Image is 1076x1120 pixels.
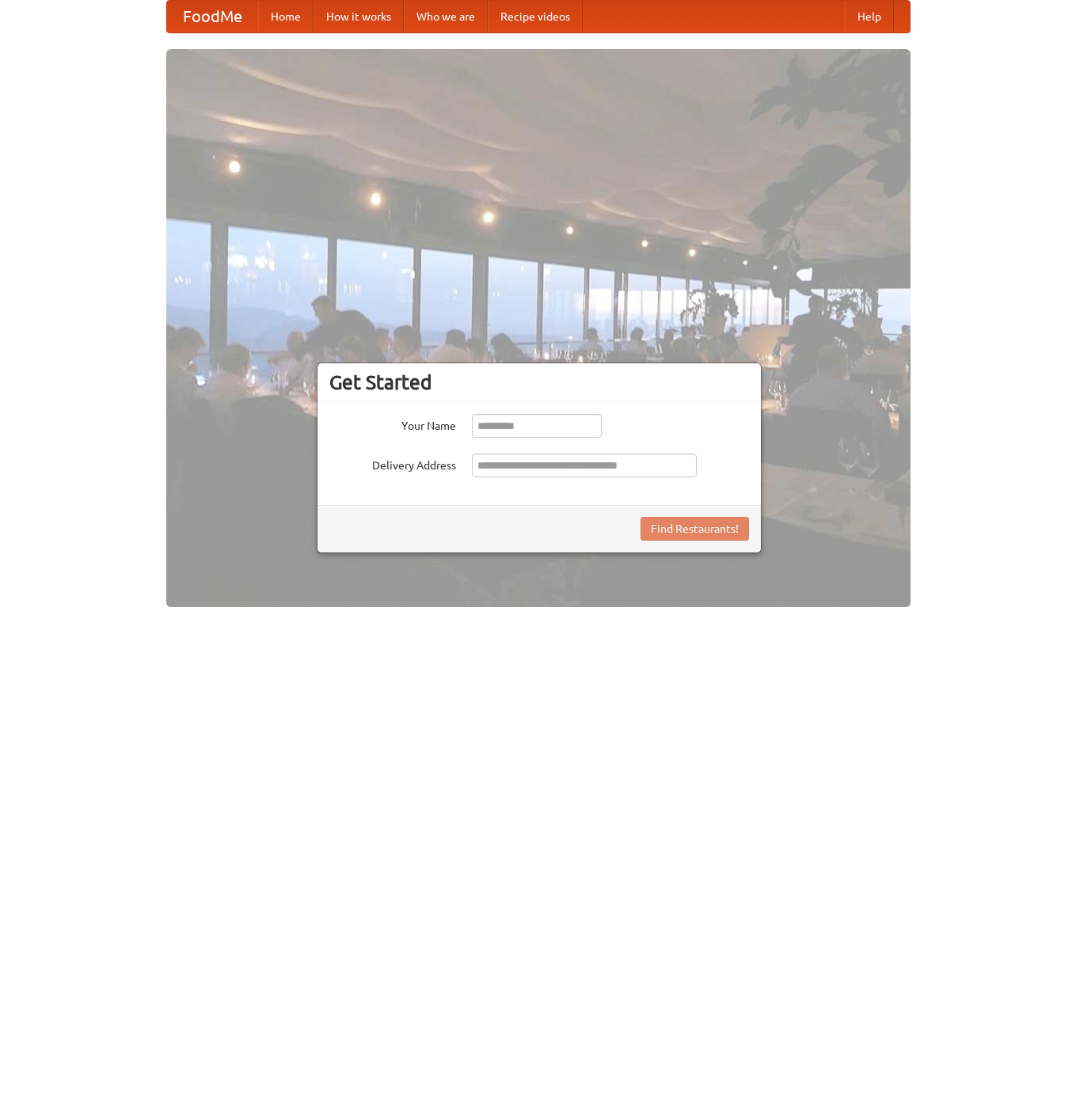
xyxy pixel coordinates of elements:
[641,517,749,541] button: Find Restaurants!
[329,370,749,394] h3: Get Started
[329,454,456,473] label: Delivery Address
[845,1,894,32] a: Help
[314,1,404,32] a: How it works
[404,1,488,32] a: Who we are
[488,1,583,32] a: Recipe videos
[167,1,258,32] a: FoodMe
[258,1,314,32] a: Home
[329,414,456,434] label: Your Name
